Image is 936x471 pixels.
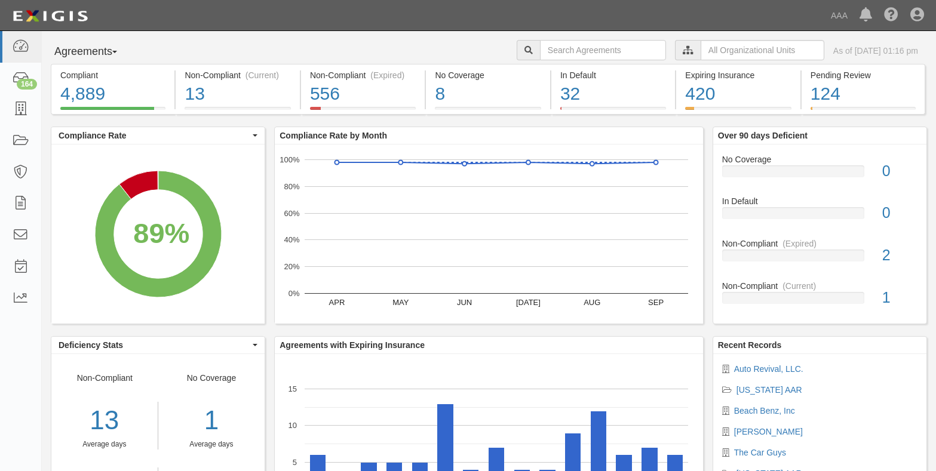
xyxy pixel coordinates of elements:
[873,161,926,182] div: 0
[722,280,917,313] a: Non-Compliant(Current)1
[392,298,409,307] text: MAY
[713,195,926,207] div: In Default
[293,457,297,466] text: 5
[59,130,250,141] span: Compliance Rate
[873,245,926,266] div: 2
[60,81,165,107] div: 4,889
[51,127,265,144] button: Compliance Rate
[176,107,299,116] a: Non-Compliant(Current)13
[734,364,803,374] a: Auto Revival, LLC.
[329,298,345,307] text: APR
[370,69,404,81] div: (Expired)
[133,213,189,253] div: 89%
[167,402,256,439] div: 1
[873,287,926,309] div: 1
[185,69,290,81] div: Non-Compliant (Current)
[676,107,800,116] a: Expiring Insurance420
[722,238,917,280] a: Non-Compliant(Expired)2
[289,289,300,298] text: 0%
[51,107,174,116] a: Compliant4,889
[734,406,795,415] a: Beach Benz, Inc
[516,298,541,307] text: [DATE]
[289,384,297,393] text: 15
[811,81,916,107] div: 124
[280,131,387,140] b: Compliance Rate by Month
[51,144,265,324] svg: A chart.
[301,107,425,116] a: Non-Compliant(Expired)556
[701,40,824,60] input: All Organizational Units
[245,69,279,81] div: (Current)
[284,208,300,217] text: 60%
[60,69,165,81] div: Compliant
[284,262,300,271] text: 20%
[825,4,854,27] a: AAA
[584,298,600,307] text: AUG
[811,69,916,81] div: Pending Review
[722,153,917,196] a: No Coverage0
[51,439,158,450] div: Average days
[734,427,803,436] a: [PERSON_NAME]
[884,8,898,23] i: Help Center - Complianz
[782,280,816,292] div: (Current)
[310,81,416,107] div: 556
[736,385,802,395] a: [US_STATE] AAR
[284,182,300,191] text: 80%
[435,81,541,107] div: 8
[551,107,675,116] a: In Default32
[560,69,666,81] div: In Default
[833,45,918,57] div: As of [DATE] 01:16 pm
[167,439,256,450] div: Average days
[289,421,297,430] text: 10
[648,298,664,307] text: SEP
[17,79,37,90] div: 164
[59,339,250,351] span: Deficiency Stats
[685,81,791,107] div: 420
[426,107,550,116] a: No Coverage8
[284,235,300,244] text: 40%
[718,131,808,140] b: Over 90 days Deficient
[185,81,290,107] div: 13
[718,340,782,350] b: Recent Records
[722,195,917,238] a: In Default0
[51,337,265,353] button: Deficiency Stats
[685,69,791,81] div: Expiring Insurance
[540,40,666,60] input: Search Agreements
[280,340,425,350] b: Agreements with Expiring Insurance
[280,155,300,164] text: 100%
[51,402,158,439] div: 13
[734,448,786,457] a: The Car Guys
[310,69,416,81] div: Non-Compliant (Expired)
[9,5,91,27] img: logo-5460c22ac91f19d4615b14bd174203de0afe785f0fc80cf4dbbc73dc1793850b.png
[560,81,666,107] div: 32
[51,40,140,64] button: Agreements
[802,107,925,116] a: Pending Review124
[713,238,926,250] div: Non-Compliant
[457,298,472,307] text: JUN
[713,280,926,292] div: Non-Compliant
[782,238,817,250] div: (Expired)
[435,69,541,81] div: No Coverage
[713,153,926,165] div: No Coverage
[873,202,926,224] div: 0
[275,144,703,324] svg: A chart.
